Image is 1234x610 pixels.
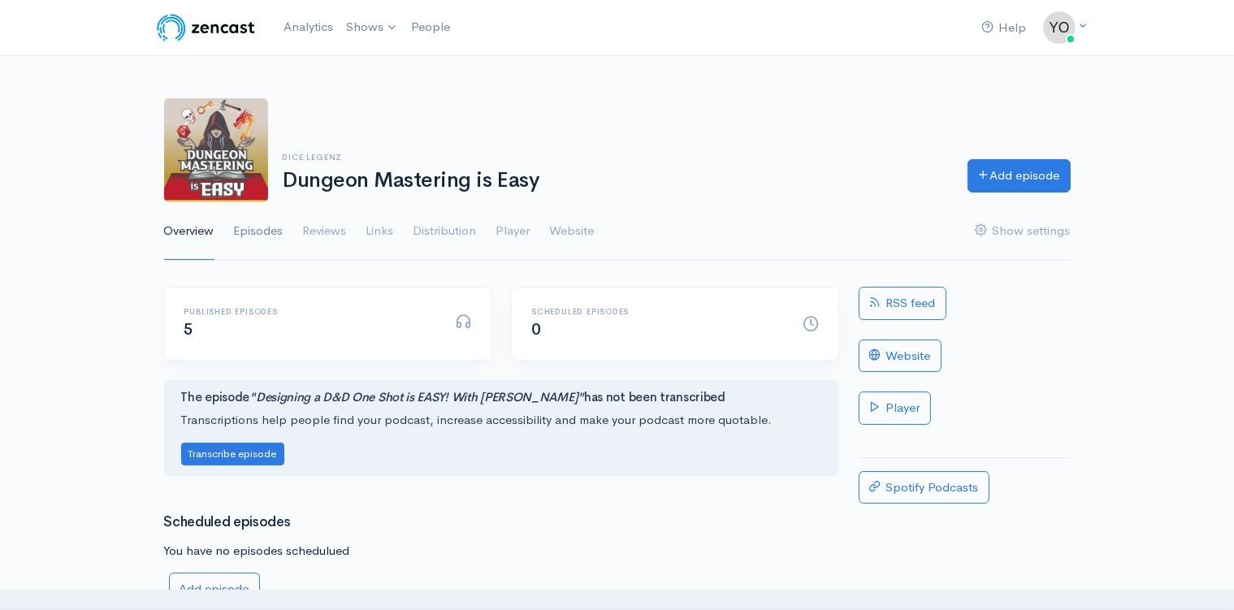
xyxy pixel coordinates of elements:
a: People [405,10,457,45]
a: Help [976,11,1033,45]
a: Add episode [169,573,260,606]
h6: Scheduled episodes [531,307,783,316]
a: Add episode [968,159,1071,193]
h6: Dice Legenz [283,153,948,162]
a: Analytics [277,10,340,45]
a: Reviews [303,202,347,261]
a: Website [550,202,595,261]
span: 5 [184,319,194,340]
a: Distribution [413,202,477,261]
a: Website [859,340,942,373]
a: Overview [164,202,214,261]
button: Transcribe episode [181,443,284,466]
a: Player [496,202,530,261]
a: Shows [340,10,405,45]
a: Links [366,202,394,261]
h3: Scheduled episodes [164,515,839,530]
a: Spotify Podcasts [859,471,989,504]
a: Player [859,392,931,425]
h1: Dungeon Mastering is Easy [283,169,948,193]
a: Episodes [234,202,284,261]
img: ... [1043,11,1076,44]
a: Transcribe episode [181,445,284,461]
h4: The episode has not been transcribed [181,391,822,405]
p: Transcriptions help people find your podcast, increase accessibility and make your podcast more q... [181,411,822,430]
span: 0 [531,319,541,340]
i: "Designing a D&D One Shot is EASY! With [PERSON_NAME]" [249,389,584,405]
p: You have no episodes schedulued [164,542,839,560]
h6: Published episodes [184,307,436,316]
a: RSS feed [859,287,946,320]
img: ZenCast Logo [154,11,258,44]
a: Show settings [976,202,1071,261]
